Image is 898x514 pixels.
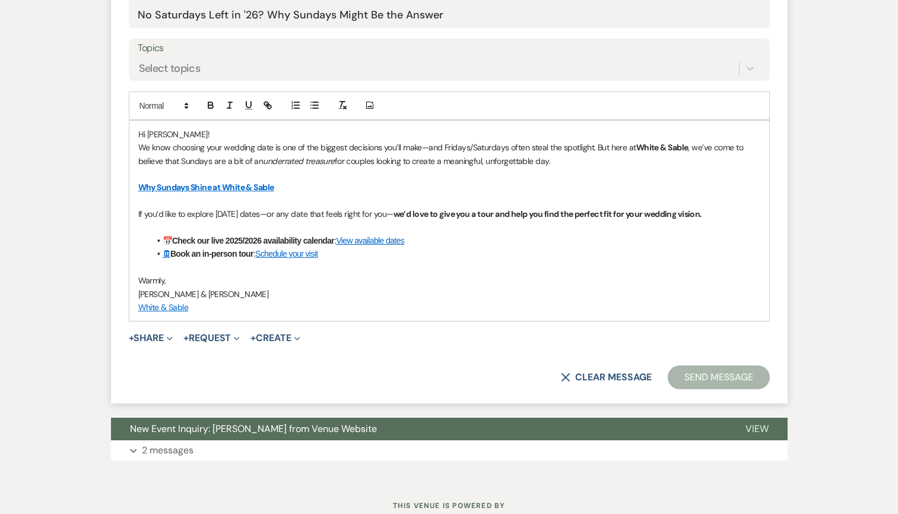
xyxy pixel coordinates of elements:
[668,365,769,389] button: Send Message
[130,422,377,435] span: New Event Inquiry: [PERSON_NAME] from Venue Website
[394,209,702,219] strong: we’d love to give you a tour and help you find the perfect fit for your wedding vision.
[172,236,334,245] strong: Check our live 2025/2026 availability calendar
[250,333,300,343] button: Create
[138,274,760,287] p: Warmly,
[561,373,651,382] button: Clear message
[138,128,760,141] p: Hi [PERSON_NAME]!
[138,288,760,301] p: [PERSON_NAME] & [PERSON_NAME]
[163,249,253,258] strong: Book an in-person tour
[334,236,336,245] span: :
[139,60,201,76] div: Select topics
[253,249,255,258] span: :
[745,422,769,435] span: View
[138,182,274,193] a: Why Sundays Shine at White & Sable
[138,207,760,220] p: If you’d like to explore [DATE] dates—or any date that feels right for you—
[111,440,788,461] button: 2 messages
[138,302,189,313] a: White & Sable
[183,333,189,343] span: +
[138,141,760,168] p: We know choosing your wedding date is one of the biggest decisions you’ll make—and Fridays/Saturd...
[129,333,173,343] button: Share
[129,333,134,343] span: +
[138,40,761,57] label: Topics
[183,333,240,343] button: Request
[726,418,788,440] button: View
[636,142,688,153] strong: White & Sable
[111,418,726,440] button: New Event Inquiry: [PERSON_NAME] from Venue Website
[142,443,193,458] p: 2 messages
[163,236,172,245] span: 📅
[263,156,334,166] em: underrated treasure
[163,249,170,258] a: 🗓
[336,236,404,245] a: View available dates
[255,249,318,258] a: Schedule your visit
[250,333,256,343] span: +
